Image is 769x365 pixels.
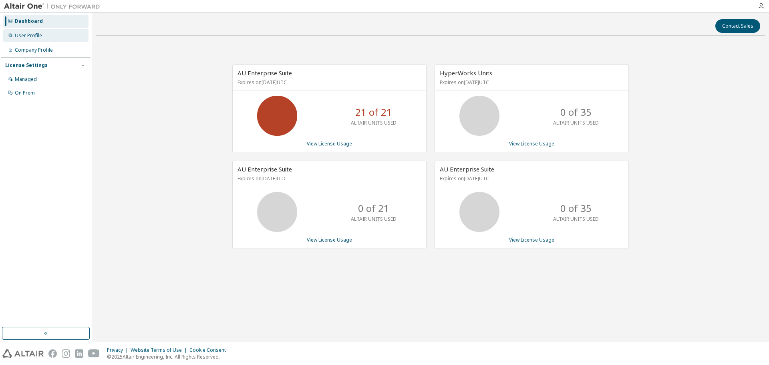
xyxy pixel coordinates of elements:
[307,236,352,243] a: View License Usage
[351,119,397,126] p: ALTAIR UNITS USED
[107,353,231,360] p: © 2025 Altair Engineering, Inc. All Rights Reserved.
[15,90,35,96] div: On Prem
[238,175,419,182] p: Expires on [DATE] UTC
[307,140,352,147] a: View License Usage
[715,19,760,33] button: Contact Sales
[4,2,104,10] img: Altair One
[560,202,592,215] p: 0 of 35
[75,349,83,358] img: linkedin.svg
[15,76,37,83] div: Managed
[48,349,57,358] img: facebook.svg
[553,119,599,126] p: ALTAIR UNITS USED
[15,18,43,24] div: Dashboard
[553,216,599,222] p: ALTAIR UNITS USED
[238,69,292,77] span: AU Enterprise Suite
[15,32,42,39] div: User Profile
[440,69,492,77] span: HyperWorks Units
[15,47,53,53] div: Company Profile
[355,105,392,119] p: 21 of 21
[351,216,397,222] p: ALTAIR UNITS USED
[5,62,48,69] div: License Settings
[131,347,189,353] div: Website Terms of Use
[238,79,419,86] p: Expires on [DATE] UTC
[560,105,592,119] p: 0 of 35
[440,175,622,182] p: Expires on [DATE] UTC
[2,349,44,358] img: altair_logo.svg
[238,165,292,173] span: AU Enterprise Suite
[358,202,389,215] p: 0 of 21
[509,140,554,147] a: View License Usage
[88,349,100,358] img: youtube.svg
[509,236,554,243] a: View License Usage
[107,347,131,353] div: Privacy
[189,347,231,353] div: Cookie Consent
[62,349,70,358] img: instagram.svg
[440,79,622,86] p: Expires on [DATE] UTC
[440,165,494,173] span: AU Enterprise Suite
